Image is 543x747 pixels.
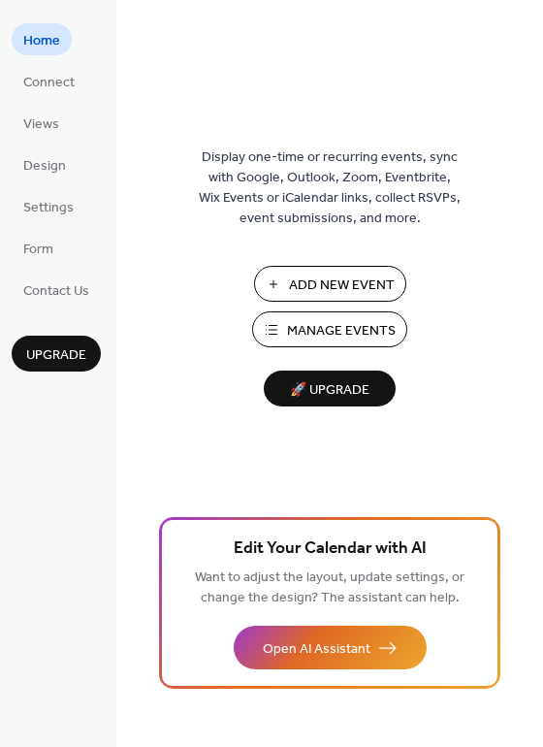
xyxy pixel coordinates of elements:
[23,114,59,135] span: Views
[263,639,370,660] span: Open AI Assistant
[264,371,396,406] button: 🚀 Upgrade
[12,274,101,306] a: Contact Us
[23,31,60,51] span: Home
[12,336,101,372] button: Upgrade
[287,321,396,341] span: Manage Events
[12,23,72,55] a: Home
[23,240,53,260] span: Form
[12,148,78,180] a: Design
[289,276,395,296] span: Add New Event
[234,536,427,563] span: Edit Your Calendar with AI
[12,107,71,139] a: Views
[23,198,74,218] span: Settings
[199,147,461,229] span: Display one-time or recurring events, sync with Google, Outlook, Zoom, Eventbrite, Wix Events or ...
[12,190,85,222] a: Settings
[254,266,406,302] button: Add New Event
[252,311,407,347] button: Manage Events
[195,565,464,611] span: Want to adjust the layout, update settings, or change the design? The assistant can help.
[12,65,86,97] a: Connect
[23,73,75,93] span: Connect
[23,156,66,177] span: Design
[234,626,427,669] button: Open AI Assistant
[12,232,65,264] a: Form
[275,377,384,404] span: 🚀 Upgrade
[26,345,86,366] span: Upgrade
[23,281,89,302] span: Contact Us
